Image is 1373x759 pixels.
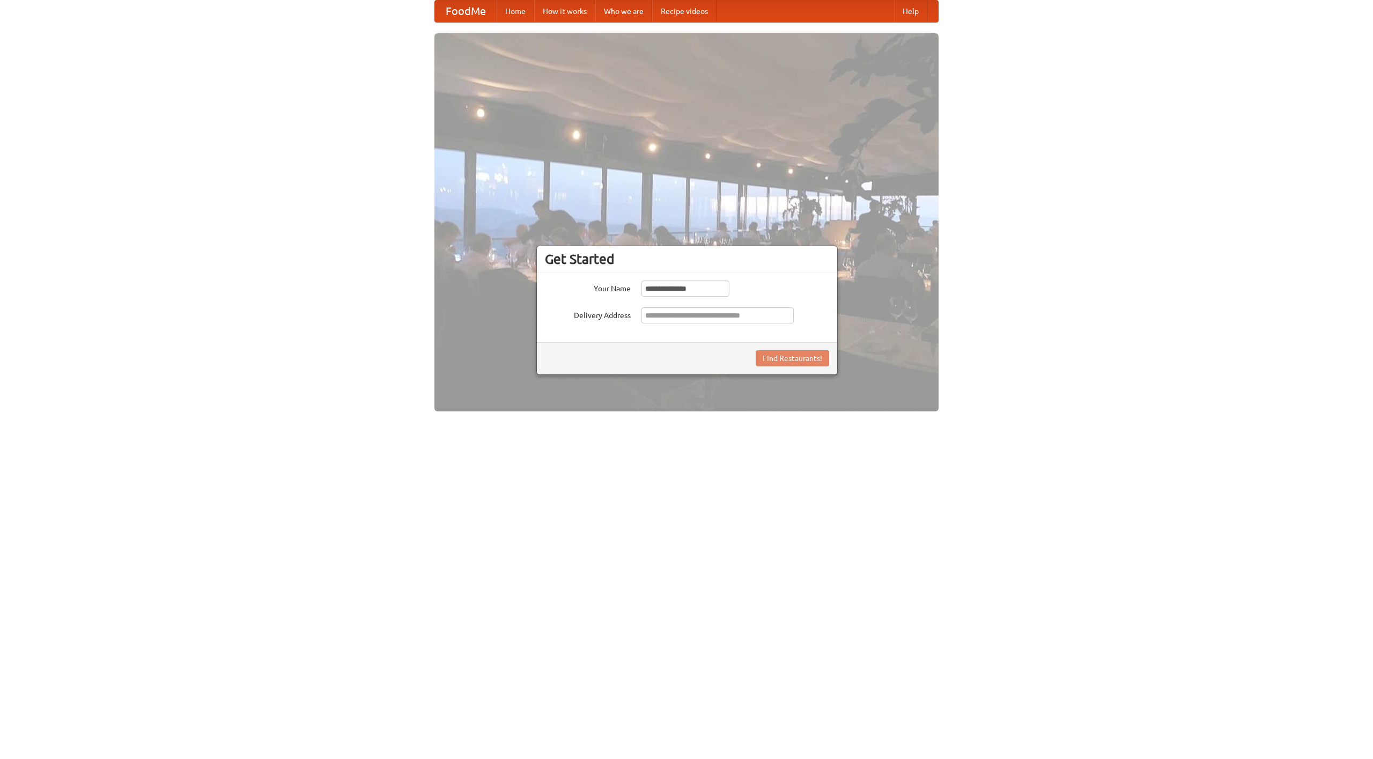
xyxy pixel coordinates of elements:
a: Help [894,1,927,22]
a: Home [497,1,534,22]
label: Your Name [545,281,631,294]
a: How it works [534,1,595,22]
a: Who we are [595,1,652,22]
a: Recipe videos [652,1,717,22]
a: FoodMe [435,1,497,22]
button: Find Restaurants! [756,350,829,366]
h3: Get Started [545,251,829,267]
label: Delivery Address [545,307,631,321]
